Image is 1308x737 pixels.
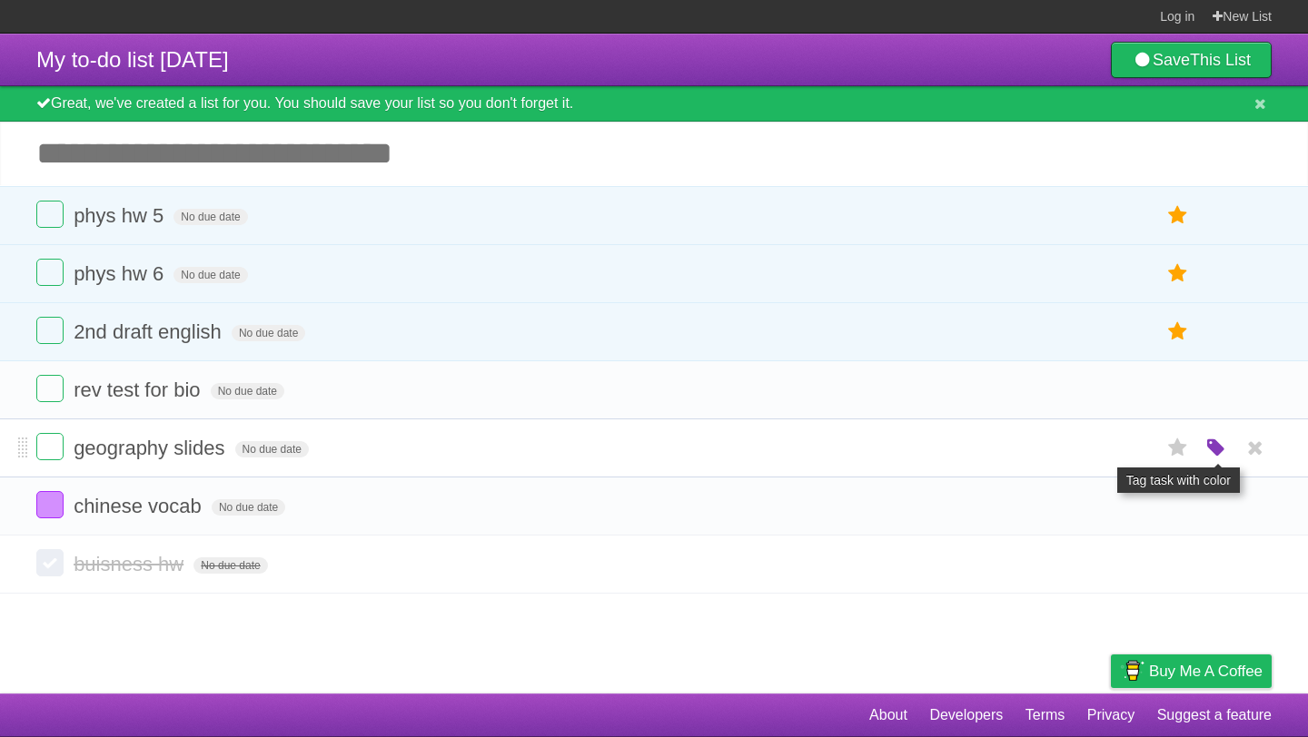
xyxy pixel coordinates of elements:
[235,441,309,457] span: No due date
[74,204,168,227] span: phys hw 5
[232,325,305,341] span: No due date
[1120,655,1144,686] img: Buy me a coffee
[173,267,247,283] span: No due date
[1161,317,1195,347] label: Star task
[74,495,206,517] span: chinese vocab
[1026,698,1065,732] a: Terms
[74,553,188,575] span: buisness hw
[74,262,168,285] span: phys hw 6
[193,557,267,574] span: No due date
[1161,259,1195,289] label: Star task
[211,383,284,399] span: No due date
[36,433,64,460] label: Done
[36,375,64,402] label: Done
[1149,655,1263,687] span: Buy me a coffee
[1161,201,1195,231] label: Star task
[74,437,229,459] span: geography slides
[36,201,64,228] label: Done
[1161,433,1195,463] label: Star task
[74,378,204,401] span: rev test for bio
[1111,42,1272,78] a: SaveThis List
[1157,698,1272,732] a: Suggest a feature
[36,47,229,72] span: My to-do list [DATE]
[74,320,226,343] span: 2nd draft english
[869,698,907,732] a: About
[929,698,1003,732] a: Developers
[1111,654,1272,688] a: Buy me a coffee
[212,499,285,516] span: No due date
[1087,698,1135,732] a: Privacy
[36,549,64,576] label: Done
[36,317,64,344] label: Done
[36,259,64,286] label: Done
[173,209,247,225] span: No due date
[1190,51,1251,69] b: This List
[36,491,64,518] label: Done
